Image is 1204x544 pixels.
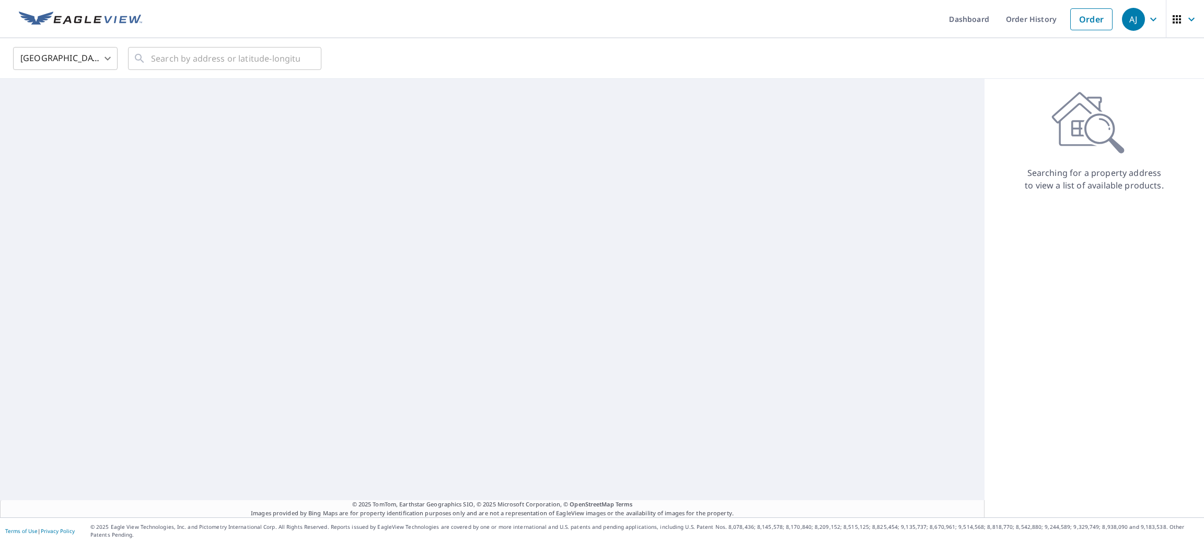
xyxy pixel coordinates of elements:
[151,44,300,73] input: Search by address or latitude-longitude
[13,44,118,73] div: [GEOGRAPHIC_DATA]
[570,500,613,508] a: OpenStreetMap
[90,523,1199,539] p: © 2025 Eagle View Technologies, Inc. and Pictometry International Corp. All Rights Reserved. Repo...
[41,527,75,535] a: Privacy Policy
[1070,8,1113,30] a: Order
[1122,8,1145,31] div: AJ
[352,500,633,509] span: © 2025 TomTom, Earthstar Geographics SIO, © 2025 Microsoft Corporation, ©
[5,527,38,535] a: Terms of Use
[1024,167,1164,192] p: Searching for a property address to view a list of available products.
[5,528,75,534] p: |
[616,500,633,508] a: Terms
[19,11,142,27] img: EV Logo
